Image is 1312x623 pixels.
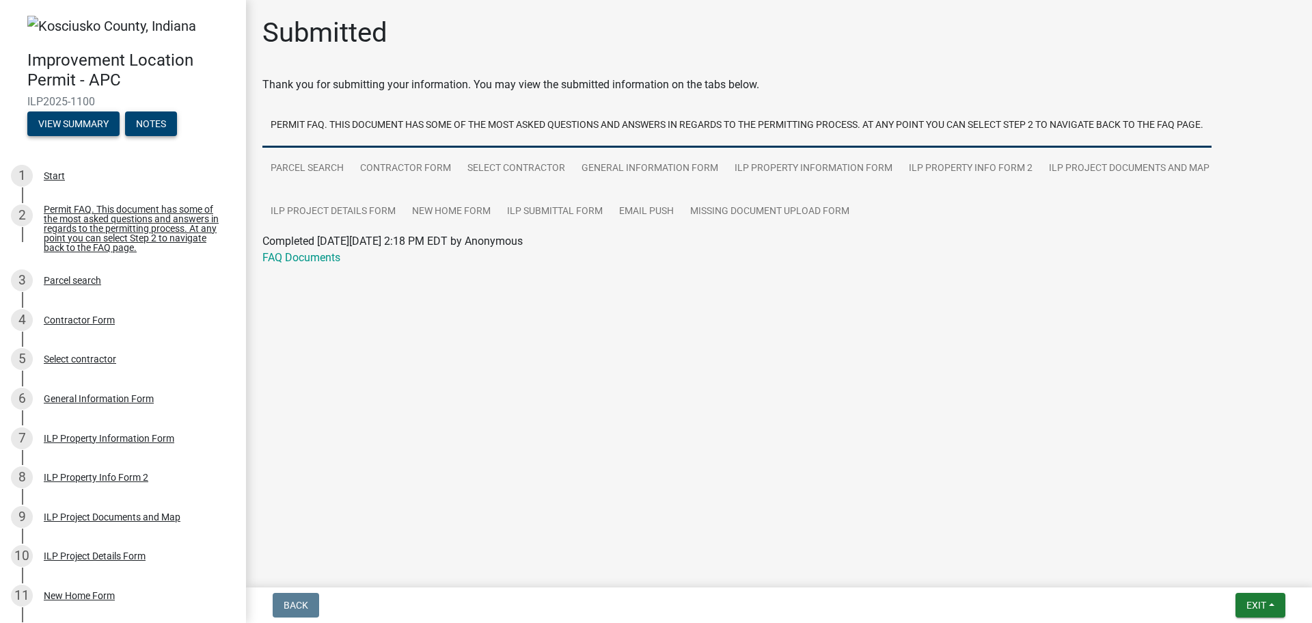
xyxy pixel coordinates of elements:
[682,190,858,234] a: Missing Document Upload Form
[404,190,499,234] a: New Home Form
[27,16,196,36] img: Kosciusko County, Indiana
[726,147,901,191] a: ILP Property Information Form
[499,190,611,234] a: ILP Submittal Form
[44,315,115,325] div: Contractor Form
[11,506,33,528] div: 9
[27,51,235,90] h4: Improvement Location Permit - APC
[262,16,387,49] h1: Submitted
[11,269,33,291] div: 3
[44,171,65,181] div: Start
[27,120,120,131] wm-modal-confirm: Summary
[27,95,219,108] span: ILP2025-1100
[44,473,148,482] div: ILP Property Info Form 2
[44,354,116,364] div: Select contractor
[44,276,101,285] div: Parcel search
[11,309,33,331] div: 4
[44,591,115,600] div: New Home Form
[125,120,177,131] wm-modal-confirm: Notes
[27,111,120,136] button: View Summary
[459,147,573,191] a: Select contractor
[11,427,33,449] div: 7
[11,165,33,187] div: 1
[1246,600,1266,611] span: Exit
[611,190,682,234] a: Email Push
[44,204,224,252] div: Permit FAQ. This document has some of the most asked questions and answers in regards to the perm...
[11,545,33,567] div: 10
[262,190,404,234] a: ILP Project Details Form
[273,593,319,618] button: Back
[11,348,33,370] div: 5
[11,388,33,410] div: 6
[901,147,1041,191] a: ILP Property Info Form 2
[1235,593,1285,618] button: Exit
[352,147,459,191] a: Contractor Form
[125,111,177,136] button: Notes
[44,394,154,403] div: General Information Form
[262,147,352,191] a: Parcel search
[11,204,33,226] div: 2
[1041,147,1218,191] a: ILP Project Documents and Map
[11,466,33,488] div: 8
[262,251,340,264] a: FAQ Documents
[262,235,523,248] span: Completed [DATE][DATE] 2:18 PM EDT by Anonymous
[262,77,1296,93] div: Thank you for submitting your information. You may view the submitted information on the tabs below.
[44,512,180,522] div: ILP Project Documents and Map
[44,434,174,443] div: ILP Property Information Form
[11,585,33,607] div: 11
[284,600,308,611] span: Back
[44,551,146,561] div: ILP Project Details Form
[573,147,726,191] a: General Information Form
[262,104,1212,148] a: Permit FAQ. This document has some of the most asked questions and answers in regards to the perm...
